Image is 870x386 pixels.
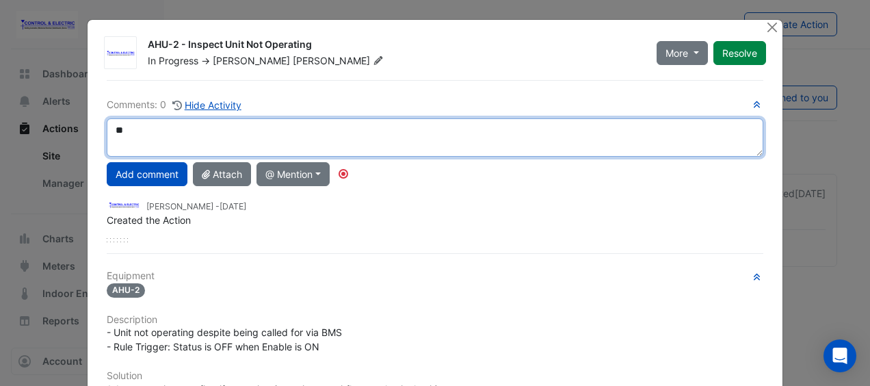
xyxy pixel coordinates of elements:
[148,55,198,66] span: In Progress
[105,47,136,60] img: Control & Electric
[213,55,290,66] span: [PERSON_NAME]
[107,97,242,113] div: Comments: 0
[713,41,766,65] button: Resolve
[823,339,856,372] div: Open Intercom Messenger
[657,41,708,65] button: More
[107,314,763,326] h6: Description
[293,54,386,68] span: [PERSON_NAME]
[107,162,187,186] button: Add comment
[107,283,145,298] span: AHU-2
[107,198,141,213] img: Control & Electric
[107,326,342,352] span: - Unit not operating despite being called for via BMS - Rule Trigger: Status is OFF when Enable i...
[193,162,251,186] button: Attach
[665,46,688,60] span: More
[172,97,242,113] button: Hide Activity
[107,270,763,282] h6: Equipment
[146,201,246,213] small: [PERSON_NAME] -
[256,162,330,186] button: @ Mention
[201,55,210,66] span: ->
[107,370,763,382] h6: Solution
[148,38,640,54] div: AHU-2 - Inspect Unit Not Operating
[765,20,780,34] button: Close
[220,201,246,211] span: 2025-09-09 09:43:09
[107,214,191,226] span: Created the Action
[337,168,350,180] div: Tooltip anchor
